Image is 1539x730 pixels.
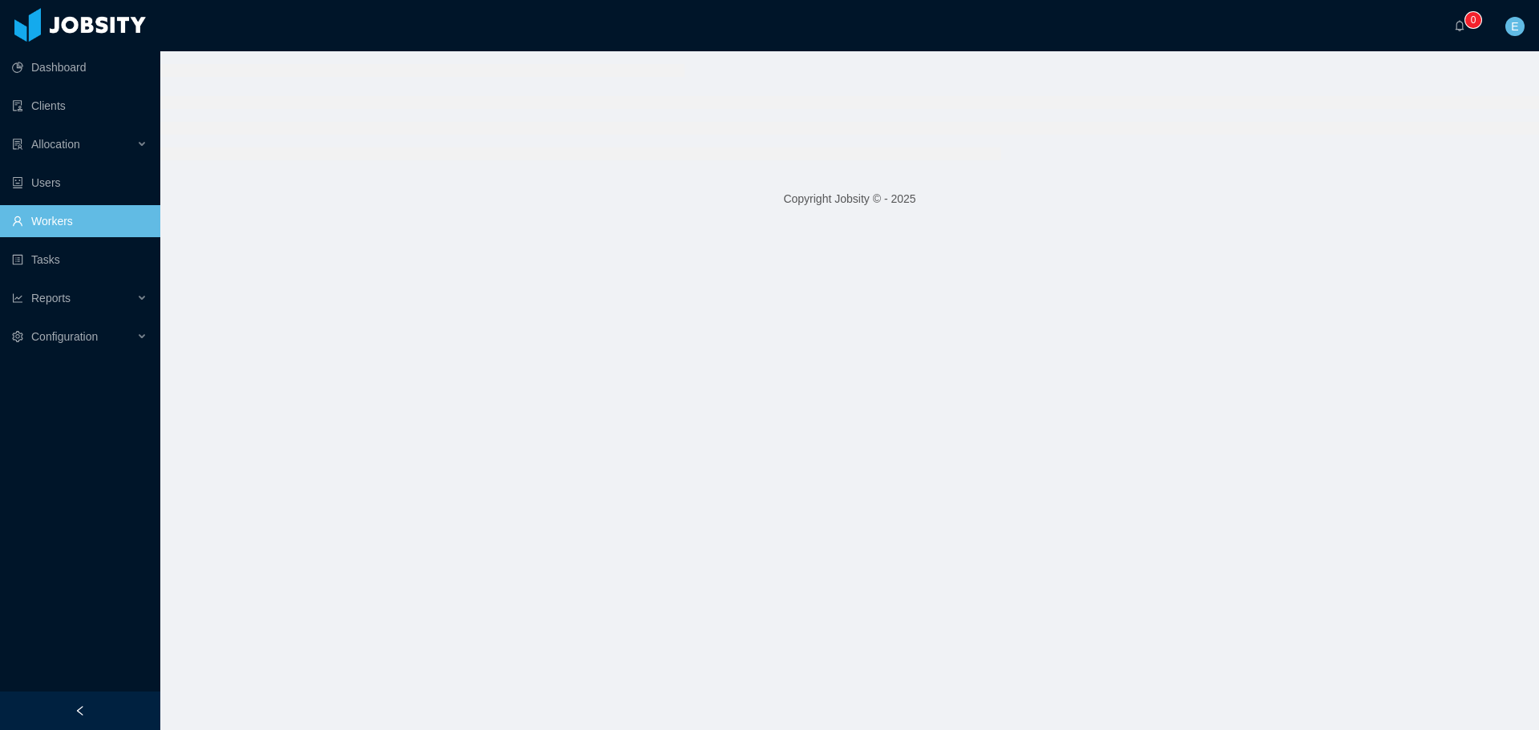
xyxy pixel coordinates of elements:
i: icon: setting [12,331,23,342]
i: icon: bell [1454,20,1465,31]
a: icon: robotUsers [12,167,147,199]
span: E [1511,17,1518,36]
i: icon: line-chart [12,292,23,304]
footer: Copyright Jobsity © - 2025 [160,171,1539,227]
span: Configuration [31,330,98,343]
a: icon: profileTasks [12,244,147,276]
sup: 0 [1465,12,1481,28]
span: Reports [31,292,71,305]
a: icon: userWorkers [12,205,147,237]
a: icon: auditClients [12,90,147,122]
i: icon: solution [12,139,23,150]
a: icon: pie-chartDashboard [12,51,147,83]
span: Allocation [31,138,80,151]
